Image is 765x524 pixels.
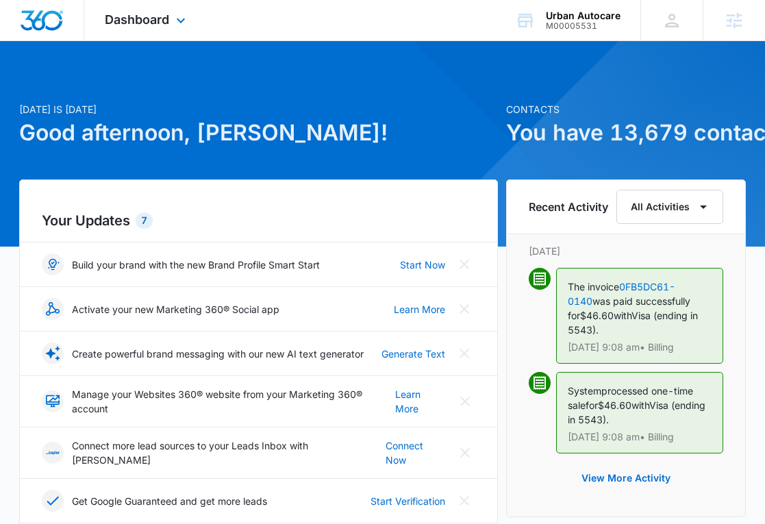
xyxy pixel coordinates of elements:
p: Manage your Websites 360® website from your Marketing 360® account [72,387,396,416]
p: [DATE] [529,244,723,258]
a: Start Verification [371,494,445,508]
span: The invoice [568,281,619,292]
button: Close [454,442,476,464]
button: View More Activity [568,462,684,495]
span: $46.60 [580,310,614,321]
p: Build your brand with the new Brand Profile Smart Start [72,258,320,272]
div: 7 [136,212,153,229]
span: Dashboard [105,12,169,27]
p: [DATE] 9:08 am • Billing [568,432,712,442]
p: Contacts [506,102,746,116]
span: was paid successfully for [568,295,690,321]
span: Visa (ending in 5543). [568,310,698,336]
h1: You have 13,679 contacts [506,116,746,149]
a: Learn More [395,387,446,416]
span: $46.60 [598,399,631,411]
a: 0FB5DC61-0140 [568,281,675,307]
div: account id [546,21,620,31]
a: Start Now [400,258,445,272]
p: [DATE] is [DATE] [19,102,498,116]
a: Generate Text [381,347,445,361]
button: All Activities [616,190,723,224]
p: Activate your new Marketing 360® Social app [72,302,279,316]
span: System [568,385,601,397]
a: Learn More [394,302,445,316]
div: account name [546,10,620,21]
button: Close [453,253,475,275]
button: Close [453,298,475,320]
p: Connect more lead sources to your Leads Inbox with [PERSON_NAME] [72,438,386,467]
p: Get Google Guaranteed and get more leads [72,494,267,508]
button: Close [453,342,475,364]
p: Create powerful brand messaging with our new AI text generator [72,347,364,361]
h1: Good afternoon, [PERSON_NAME]! [19,116,498,149]
a: Connect Now [386,438,446,467]
span: with [614,310,631,321]
p: [DATE] 9:08 am • Billing [568,342,712,352]
h6: Recent Activity [529,199,608,215]
span: with [631,399,649,411]
button: Close [453,490,475,512]
span: for [586,399,598,411]
button: Close [454,390,476,412]
span: processed one-time sale [568,385,693,411]
h2: Your Updates [42,210,475,231]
